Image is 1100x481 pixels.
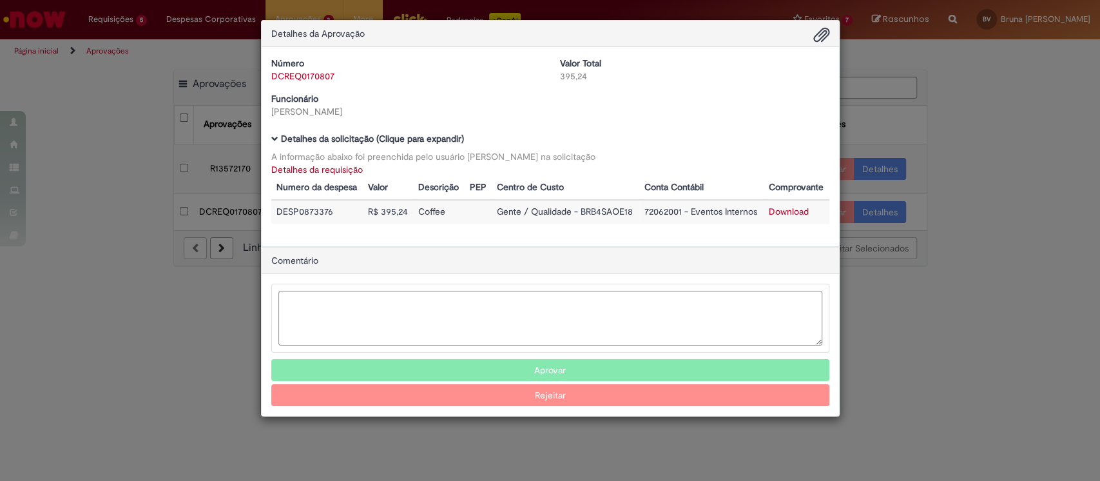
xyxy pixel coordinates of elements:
div: 395,24 [560,70,829,83]
td: 72062001 - Eventos Internos [639,200,764,224]
th: PEP [465,176,492,200]
th: Numero da despesa [271,176,363,200]
td: Gente / Qualidade - BRB4SAOE18 [492,200,639,224]
div: [PERSON_NAME] [271,105,541,118]
th: Valor [363,176,414,200]
b: Valor Total [560,57,601,69]
td: DESP0873376 [271,200,363,224]
td: R$ 395,24 [363,200,414,224]
th: Comprovante [764,176,829,200]
span: Comentário [271,255,318,266]
a: Download [769,206,809,217]
a: Detalhes da requisição [271,164,363,175]
b: Número [271,57,304,69]
th: Centro de Custo [492,176,639,200]
td: Coffee [413,200,465,224]
th: Descrição [413,176,465,200]
div: A informação abaixo foi preenchida pelo usuário [PERSON_NAME] na solicitação [271,150,829,163]
b: Funcionário [271,93,318,104]
h5: Detalhes da solicitação (Clique para expandir) [271,134,829,144]
th: Conta Contábil [639,176,764,200]
button: Aprovar [271,359,829,381]
span: Detalhes da Aprovação [271,28,365,39]
button: Rejeitar [271,384,829,406]
b: Detalhes da solicitação (Clique para expandir) [281,133,464,144]
a: DCREQ0170807 [271,70,334,82]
